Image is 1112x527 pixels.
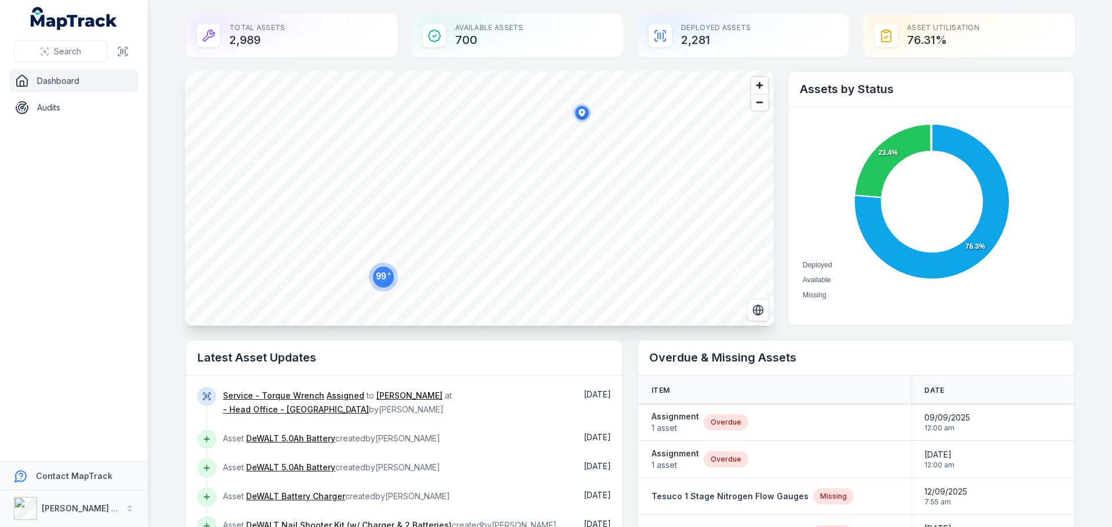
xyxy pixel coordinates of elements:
div: Missing [813,488,854,504]
span: Asset created by [PERSON_NAME] [223,433,440,443]
button: Zoom out [751,94,768,110]
span: [DATE] [924,449,954,460]
div: Overdue [704,451,748,467]
a: DeWALT Battery Charger [246,491,345,502]
a: [PERSON_NAME] [376,390,442,401]
span: [DATE] [584,461,611,471]
span: 12:00 am [924,460,954,470]
span: Deployed [803,261,832,269]
span: Missing [803,291,826,299]
strong: Assignment [652,411,699,422]
a: Audits [9,96,138,119]
a: DeWALT 5.0Ah Battery [246,433,335,444]
span: Search [54,46,81,57]
span: [DATE] [584,389,611,399]
time: 9/25/2025, 11:33:02 AM [584,389,611,399]
a: Service - Torque Wrench [223,390,324,401]
h2: Overdue & Missing Assets [649,349,1063,366]
span: Item [652,386,670,395]
a: - Head Office - [GEOGRAPHIC_DATA] [223,404,369,415]
tspan: + [387,271,391,277]
a: Assigned [327,390,364,401]
time: 9/25/2025, 11:31:54 AM [584,432,611,442]
a: MapTrack [31,7,118,30]
span: [DATE] [584,490,611,500]
time: 9/12/2025, 7:55:11 AM [924,486,967,507]
span: 1 asset [652,459,699,471]
span: 7:55 am [924,497,967,507]
span: to at by [PERSON_NAME] [223,390,452,414]
span: 09/09/2025 [924,412,970,423]
time: 9/25/2025, 11:31:17 AM [584,461,611,471]
span: 1 asset [652,422,699,434]
button: Switch to Satellite View [747,299,769,321]
span: Date [924,386,944,395]
div: Overdue [704,414,748,430]
h2: Latest Asset Updates [197,349,611,366]
a: Dashboard [9,69,138,93]
h2: Assets by Status [800,81,1063,97]
a: Assignment1 asset [652,448,699,471]
a: DeWALT 5.0Ah Battery [246,462,335,473]
span: Available [803,276,831,284]
time: 9/9/2025, 12:00:00 AM [924,412,970,433]
button: Zoom in [751,77,768,94]
span: Asset created by [PERSON_NAME] [223,491,450,501]
span: 12:00 am [924,423,970,433]
canvas: Map [185,71,774,326]
span: [DATE] [584,432,611,442]
span: 12/09/2025 [924,486,967,497]
strong: Assignment [652,448,699,459]
span: Asset created by [PERSON_NAME] [223,462,440,472]
a: Assignment1 asset [652,411,699,434]
time: 9/13/2025, 12:00:00 AM [924,449,954,470]
strong: [PERSON_NAME] Air [42,503,122,513]
text: 99 [376,271,391,281]
time: 9/25/2025, 11:29:55 AM [584,490,611,500]
a: Tesuco 1 Stage Nitrogen Flow Gauges [652,491,809,502]
strong: Contact MapTrack [36,471,112,481]
button: Search [14,40,107,62]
